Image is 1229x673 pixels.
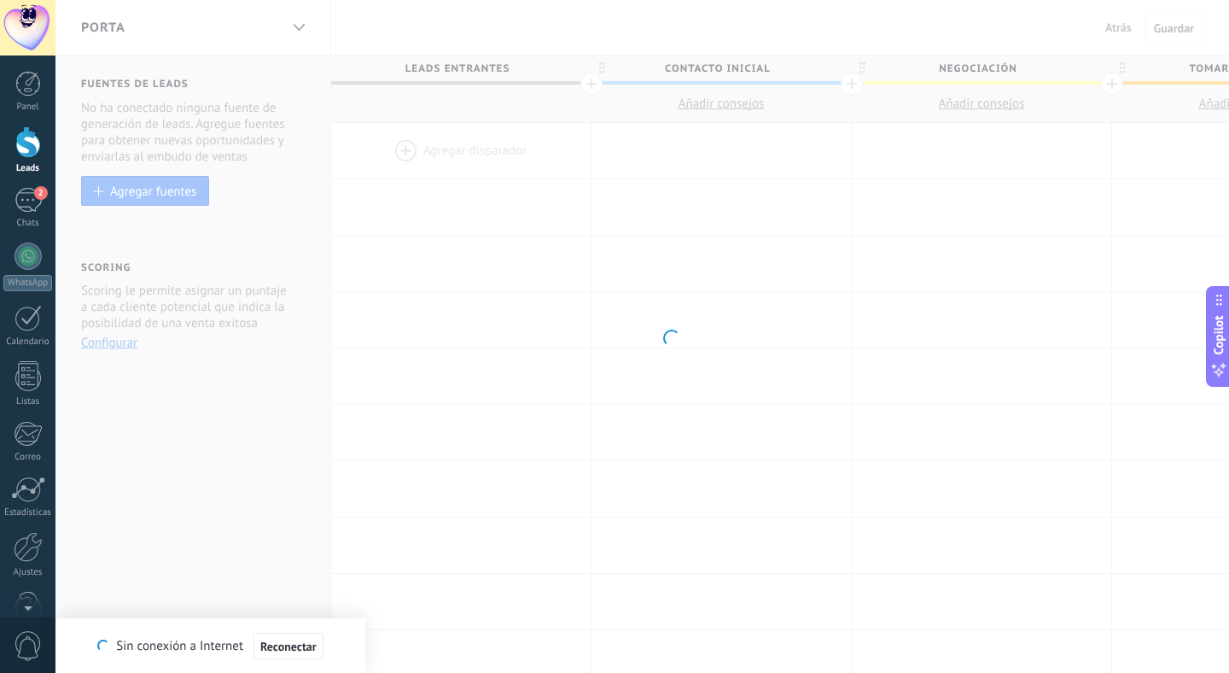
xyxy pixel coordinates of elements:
[3,567,53,578] div: Ajustes
[3,218,53,229] div: Chats
[97,632,323,660] div: Sin conexión a Internet
[3,336,53,348] div: Calendario
[1210,316,1227,355] span: Copilot
[3,396,53,407] div: Listas
[260,641,317,653] span: Reconectar
[3,163,53,174] div: Leads
[3,275,52,291] div: WhatsApp
[34,186,48,200] span: 2
[3,452,53,463] div: Correo
[253,633,323,660] button: Reconectar
[3,102,53,113] div: Panel
[3,507,53,518] div: Estadísticas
